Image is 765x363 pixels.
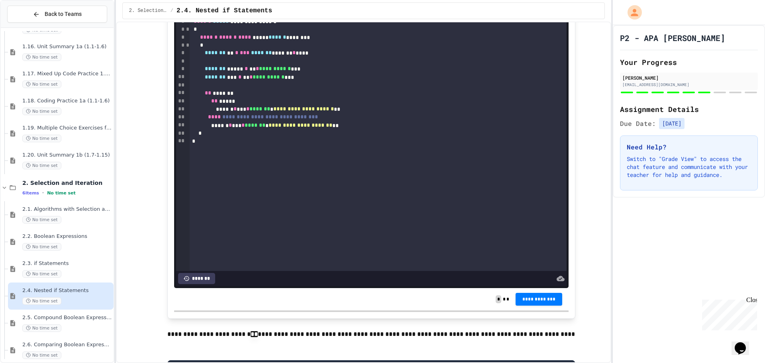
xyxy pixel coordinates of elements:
div: [EMAIL_ADDRESS][DOMAIN_NAME] [622,82,755,88]
iframe: chat widget [732,331,757,355]
span: No time set [22,162,61,169]
span: No time set [22,297,61,305]
span: No time set [22,243,61,251]
h1: P2 - APA [PERSON_NAME] [620,32,725,43]
span: No time set [22,324,61,332]
h2: Assignment Details [620,104,758,115]
h3: Need Help? [627,142,751,152]
span: No time set [22,80,61,88]
span: [DATE] [659,118,685,129]
span: No time set [22,270,61,278]
span: 2.6. Comparing Boolean Expressions ([PERSON_NAME] Laws) [22,341,112,348]
span: 1.16. Unit Summary 1a (1.1-1.6) [22,43,112,50]
span: 1.19. Multiple Choice Exercises for Unit 1a (1.1-1.6) [22,125,112,131]
span: 2. Selection and Iteration [22,179,112,186]
span: 2.3. if Statements [22,260,112,267]
button: Back to Teams [7,6,107,23]
span: No time set [22,53,61,61]
iframe: chat widget [699,296,757,330]
span: 1.18. Coding Practice 1a (1.1-1.6) [22,98,112,104]
span: No time set [22,135,61,142]
span: 2.2. Boolean Expressions [22,233,112,240]
span: No time set [22,108,61,115]
span: No time set [47,190,76,196]
span: • [42,190,44,196]
span: No time set [22,351,61,359]
div: My Account [619,3,644,22]
span: 2.5. Compound Boolean Expressions [22,314,112,321]
span: 6 items [22,190,39,196]
span: 1.17. Mixed Up Code Practice 1.1-1.6 [22,71,112,77]
span: 2.1. Algorithms with Selection and Repetition [22,206,112,213]
h2: Your Progress [620,57,758,68]
span: 1.20. Unit Summary 1b (1.7-1.15) [22,152,112,159]
span: Due Date: [620,119,656,128]
div: Chat with us now!Close [3,3,55,51]
span: No time set [22,216,61,224]
span: / [171,8,173,14]
span: 2. Selection and Iteration [129,8,167,14]
p: Switch to "Grade View" to access the chat feature and communicate with your teacher for help and ... [627,155,751,179]
span: 2.4. Nested if Statements [22,287,112,294]
span: Back to Teams [45,10,82,18]
div: [PERSON_NAME] [622,74,755,81]
span: 2.4. Nested if Statements [177,6,272,16]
